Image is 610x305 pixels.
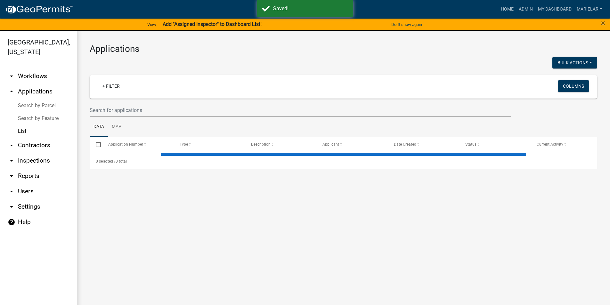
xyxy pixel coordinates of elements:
[535,3,574,15] a: My Dashboard
[90,44,597,54] h3: Applications
[90,117,108,137] a: Data
[394,142,416,147] span: Date Created
[8,88,15,95] i: arrow_drop_up
[90,137,102,152] datatable-header-cell: Select
[322,142,339,147] span: Applicant
[180,142,188,147] span: Type
[601,19,605,27] button: Close
[90,153,597,169] div: 0 total
[574,3,605,15] a: marielar
[8,72,15,80] i: arrow_drop_down
[531,137,602,152] datatable-header-cell: Current Activity
[273,5,348,12] div: Saved!
[173,137,245,152] datatable-header-cell: Type
[8,218,15,226] i: help
[102,137,173,152] datatable-header-cell: Application Number
[516,3,535,15] a: Admin
[498,3,516,15] a: Home
[552,57,597,68] button: Bulk Actions
[108,142,143,147] span: Application Number
[388,137,459,152] datatable-header-cell: Date Created
[163,21,262,27] strong: Add "Assigned Inspector" to Dashboard List!
[8,172,15,180] i: arrow_drop_down
[108,117,125,137] a: Map
[316,137,388,152] datatable-header-cell: Applicant
[8,141,15,149] i: arrow_drop_down
[245,137,316,152] datatable-header-cell: Description
[251,142,271,147] span: Description
[97,80,125,92] a: + Filter
[145,19,159,30] a: View
[601,19,605,28] span: ×
[90,104,511,117] input: Search for applications
[8,188,15,195] i: arrow_drop_down
[558,80,589,92] button: Columns
[459,137,531,152] datatable-header-cell: Status
[8,157,15,165] i: arrow_drop_down
[537,142,563,147] span: Current Activity
[8,203,15,211] i: arrow_drop_down
[465,142,476,147] span: Status
[389,19,425,30] button: Don't show again
[96,159,116,164] span: 0 selected /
